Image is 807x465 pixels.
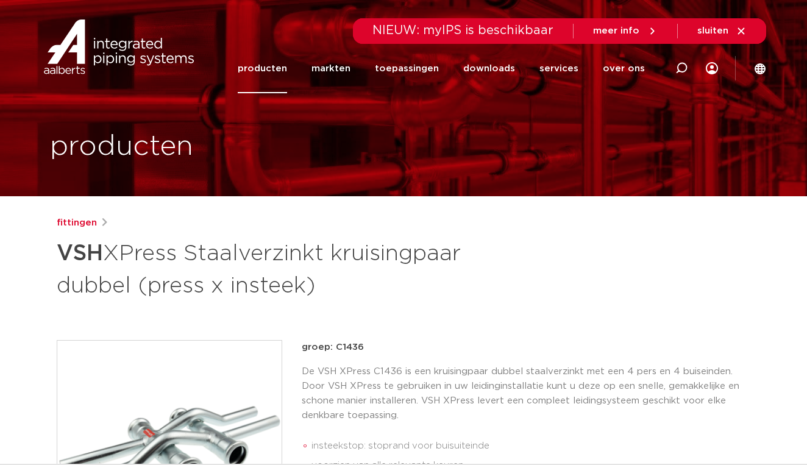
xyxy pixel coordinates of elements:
span: sluiten [697,26,728,35]
a: producten [238,44,287,93]
p: De VSH XPress C1436 is een kruisingpaar dubbel staalverzinkt met een 4 pers en 4 buiseinden. Door... [302,364,750,423]
p: groep: C1436 [302,340,750,355]
a: meer info [593,26,658,37]
a: markten [311,44,350,93]
a: over ons [603,44,645,93]
a: fittingen [57,216,97,230]
h1: producten [50,127,193,166]
h1: XPress Staalverzinkt kruisingpaar dubbel (press x insteek) [57,235,514,301]
a: services [539,44,578,93]
a: toepassingen [375,44,439,93]
strong: VSH [57,243,103,264]
span: NIEUW: myIPS is beschikbaar [372,24,553,37]
a: downloads [463,44,515,93]
li: insteekstop: stoprand voor buisuiteinde [311,436,750,456]
span: meer info [593,26,639,35]
div: my IPS [706,44,718,93]
nav: Menu [238,44,645,93]
a: sluiten [697,26,747,37]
